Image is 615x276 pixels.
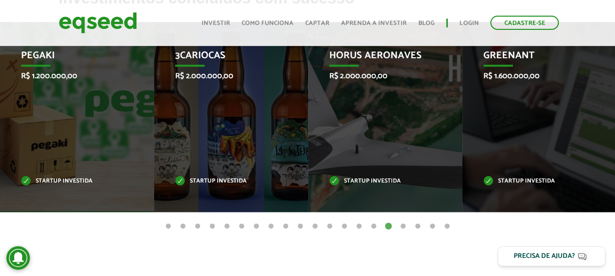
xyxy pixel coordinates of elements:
[329,71,427,81] p: R$ 2.000.000,00
[428,222,437,231] button: 19 of 20
[193,222,203,231] button: 3 of 20
[175,179,273,184] p: Startup investida
[329,179,427,184] p: Startup investida
[163,222,173,231] button: 1 of 20
[341,20,407,26] a: Aprenda a investir
[354,222,364,231] button: 14 of 20
[340,222,349,231] button: 13 of 20
[384,222,393,231] button: 16 of 20
[178,222,188,231] button: 2 of 20
[483,71,581,81] p: R$ 1.600.000,00
[369,222,379,231] button: 15 of 20
[310,222,320,231] button: 11 of 20
[459,20,478,26] a: Login
[296,222,305,231] button: 10 of 20
[483,179,581,184] p: Startup investida
[242,20,294,26] a: Como funciona
[325,222,335,231] button: 12 of 20
[281,222,291,231] button: 9 of 20
[21,50,119,67] p: Pegaki
[175,50,273,67] p: 3Cariocas
[483,50,581,67] p: GreenAnt
[21,71,119,81] p: R$ 1.200.000,00
[202,20,230,26] a: Investir
[222,222,232,231] button: 5 of 20
[418,20,434,26] a: Blog
[305,20,329,26] a: Captar
[207,222,217,231] button: 4 of 20
[398,222,408,231] button: 17 of 20
[490,16,559,30] a: Cadastre-se
[329,50,427,67] p: Horus Aeronaves
[21,179,119,184] p: Startup investida
[266,222,276,231] button: 8 of 20
[442,222,452,231] button: 20 of 20
[413,222,423,231] button: 18 of 20
[237,222,247,231] button: 6 of 20
[175,71,273,81] p: R$ 2.000.000,00
[251,222,261,231] button: 7 of 20
[59,10,137,36] img: EqSeed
